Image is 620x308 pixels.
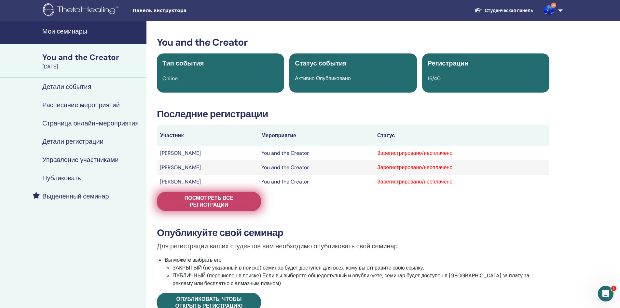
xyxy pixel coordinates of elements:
th: Участник [157,125,258,146]
span: Тип события [162,59,204,67]
td: [PERSON_NAME] [157,146,258,160]
span: Посмотреть все регистрации [165,195,253,208]
td: [PERSON_NAME] [157,160,258,175]
div: Зарегистрировано/неоплачено [377,164,546,171]
span: Панель инструктора [132,7,230,14]
div: You and the Creator [42,52,143,63]
img: logo.png [43,3,121,18]
span: 9+ [551,3,556,8]
span: Статус события [295,59,347,67]
h4: Мои семинары [42,27,143,35]
h4: Страница онлайн-мероприятия [42,119,139,127]
div: Зарегистрировано/неоплачено [377,178,546,186]
a: You and the Creator[DATE] [38,52,146,71]
span: Регистрации [428,59,469,67]
h4: Публиковать [42,174,81,182]
img: graduation-cap-white.svg [474,7,482,13]
th: Мероприятие [258,125,374,146]
td: You and the Creator [258,146,374,160]
div: [DATE] [42,63,143,71]
td: You and the Creator [258,160,374,175]
p: Для регистрации ваших студентов вам необходимо опубликовать свой семинар. [157,241,549,251]
h4: Детали регистрации [42,138,103,145]
li: ПУБЛИЧНЫЙ (перечислен в поиске) Если вы выберете общедоступный и опубликуете, семинар будет досту... [172,272,549,287]
span: Активно Опубликовано [295,75,351,82]
img: default.jpg [544,5,554,16]
span: 1 [611,286,616,291]
h3: Опубликуйте свой семинар [157,227,549,239]
span: 16/40 [428,75,441,82]
iframe: Intercom live chat [598,286,613,301]
a: Студенческая панель [469,5,538,17]
h4: Выделенный семинар [42,192,109,200]
div: Зарегистрировано/неоплачено [377,149,546,157]
a: Посмотреть все регистрации [157,192,261,211]
h4: Детали события [42,83,91,91]
td: [PERSON_NAME] [157,175,258,189]
h4: Управление участниками [42,156,118,164]
span: Online [162,75,178,82]
th: Статус [374,125,549,146]
li: Вы можете выбрать его [165,256,549,287]
li: ЗАКРЫТЫЙ (не указанный в поиске) семинар будет доступен для всех, кому вы отправите свою ссылку. [172,264,549,272]
h3: Последние регистрации [157,108,549,120]
td: You and the Creator [258,175,374,189]
h4: Расписание мероприятий [42,101,120,109]
h3: You and the Creator [157,37,549,48]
